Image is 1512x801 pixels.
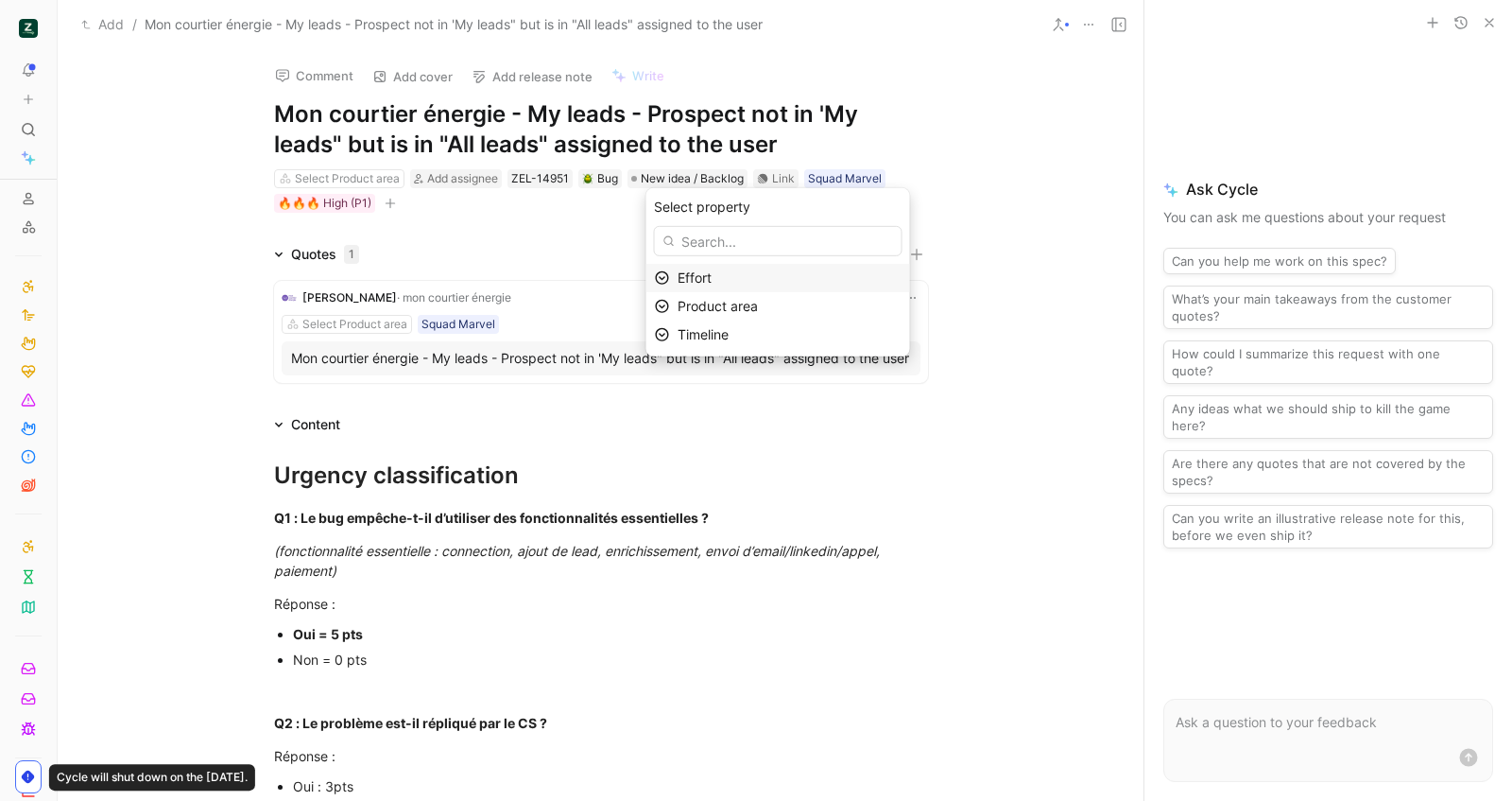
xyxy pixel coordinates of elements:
button: Any ideas what we should ship to kill the game here? [1163,395,1493,439]
div: Select Product area [302,315,407,334]
div: Urgency classification [274,459,928,493]
div: Link [772,169,795,188]
span: Ask Cycle [1163,178,1493,200]
button: Write [603,62,673,89]
div: Quotes [291,243,359,266]
button: ZELIQ [15,15,42,42]
button: Add cover [364,63,461,90]
div: Squad Marvel [421,315,495,334]
img: ZELIQ [19,19,38,38]
span: Mon courtier énergie - My leads - Prospect not in 'My leads" but is in "All leads" assigned to th... [145,13,763,36]
div: 🔥🔥🔥 High (P1) [278,194,371,213]
span: · mon courtier énergie [397,290,511,305]
div: Cycle will shut down on the [DATE]. [49,764,255,791]
div: Non = 0 pts [293,650,928,670]
span: Select property [654,196,750,218]
button: Are there any quotes that are not covered by the specs? [1163,450,1493,494]
span: New idea / Backlog [641,169,744,188]
div: Bug [582,169,618,188]
div: ZEL-14951 [511,169,569,188]
div: Squad Marvel [808,169,882,188]
div: New idea / Backlog [627,169,747,188]
em: (fonctionnalité essentielle : connection, ajout de lead, enrichissement, envoi d’email/linkedin/a... [274,543,884,579]
span: Write [632,67,664,84]
button: Add release note [463,63,601,90]
strong: Q1 : Le bug empêche-t-il d’utiliser des fonctionnalités essentielles ? [274,510,709,526]
button: What’s your main takeaways from the customer quotes? [1163,286,1493,329]
span: Add assignee [427,171,498,185]
span: [PERSON_NAME] [302,290,397,305]
button: Add [77,13,129,36]
div: Content [291,413,340,436]
span: / [132,13,137,36]
div: Select Product area [295,169,400,188]
button: Can you help me work on this spec? [1163,248,1396,274]
button: Comment [266,62,362,89]
p: You can ask me questions about your request [1163,206,1493,229]
strong: Q2 : Le problème est-il répliqué par le CS ? [274,715,547,731]
input: Search... [654,226,902,256]
span: Effort [678,270,712,286]
div: 🪲Bug [578,169,622,188]
div: Quotes1 [266,243,367,266]
span: Timeline [678,326,729,342]
div: Content [266,413,348,436]
button: How could I summarize this request with one quote? [1163,340,1493,384]
img: 🪲 [582,173,593,184]
div: Réponse : [274,594,928,614]
h1: Mon courtier énergie - My leads - Prospect not in 'My leads" but is in "All leads" assigned to th... [274,99,928,160]
div: Oui : 3pts [293,776,928,796]
div: Réponse : [274,746,928,766]
span: Product area [678,298,758,314]
button: Can you write an illustrative release note for this, before we even ship it? [1163,505,1493,549]
div: Mon courtier énergie - My leads - Prospect not in 'My leads" but is in "All leads" assigned to th... [291,347,911,370]
strong: Oui = 5 pts [293,626,363,642]
div: 1 [344,245,359,264]
img: logo [282,290,297,305]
